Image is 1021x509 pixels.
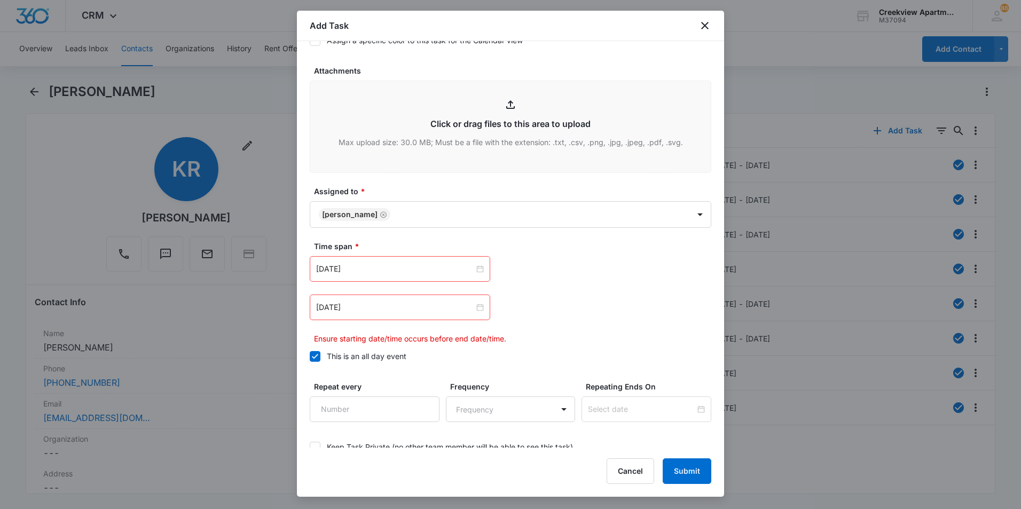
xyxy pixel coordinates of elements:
button: Submit [663,458,711,484]
label: Attachments [314,65,716,76]
label: Frequency [450,381,580,392]
div: [PERSON_NAME] [322,211,378,218]
label: Assigned to [314,186,716,197]
input: Sep 10, 2025 [316,263,474,275]
div: This is an all day event [327,351,406,362]
label: Repeating Ends On [586,381,716,392]
button: Cancel [607,458,654,484]
label: Repeat every [314,381,444,392]
button: close [698,19,711,32]
h1: Add Task [310,19,349,32]
input: Number [310,396,439,422]
div: Remove Javier Garcia [378,211,387,218]
input: Jan 31, 2023 [316,301,474,313]
input: Select date [588,403,695,415]
label: Time span [314,241,716,252]
div: Keep Task Private (no other team member will be able to see this task) [327,441,573,452]
p: Ensure starting date/time occurs before end date/time. [314,333,711,344]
